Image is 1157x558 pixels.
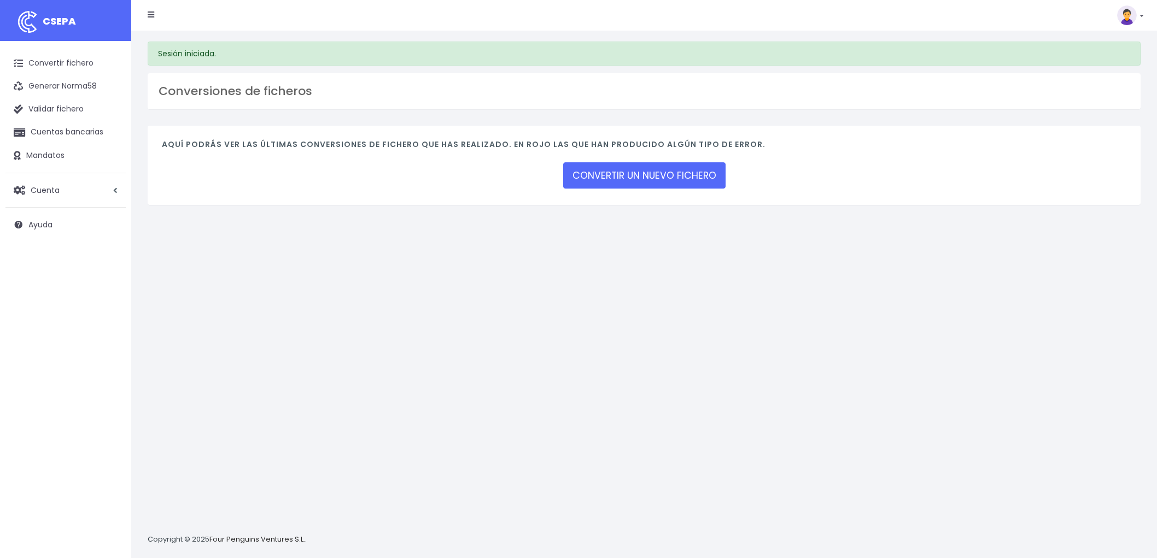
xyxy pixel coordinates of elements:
a: CONVERTIR UN NUEVO FICHERO [563,162,726,189]
a: Ayuda [5,213,126,236]
h4: Aquí podrás ver las últimas conversiones de fichero que has realizado. En rojo las que han produc... [162,140,1126,155]
span: CSEPA [43,14,76,28]
img: profile [1117,5,1137,25]
span: Cuenta [31,184,60,195]
span: Ayuda [28,219,52,230]
a: Mandatos [5,144,126,167]
a: Cuenta [5,179,126,202]
img: logo [14,8,41,36]
div: Sesión iniciada. [148,42,1141,66]
h3: Conversiones de ficheros [159,84,1130,98]
a: Convertir fichero [5,52,126,75]
a: Cuentas bancarias [5,121,126,144]
a: Validar fichero [5,98,126,121]
a: Generar Norma58 [5,75,126,98]
p: Copyright © 2025 . [148,534,307,545]
a: Four Penguins Ventures S.L. [209,534,305,544]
